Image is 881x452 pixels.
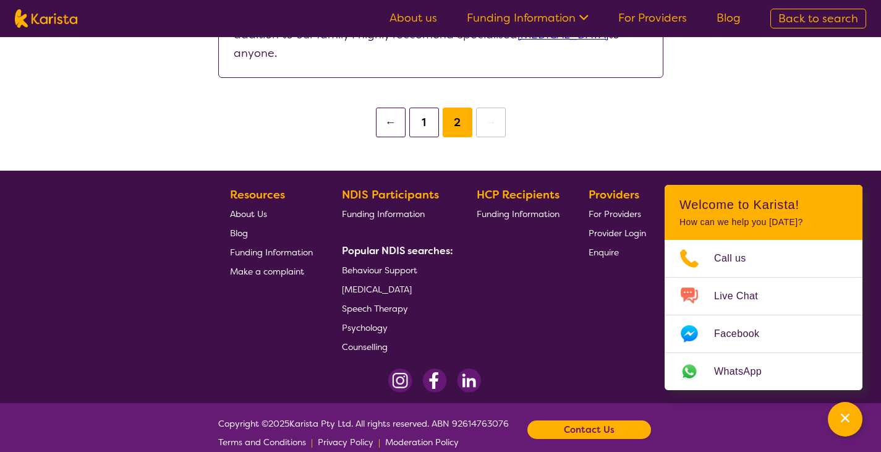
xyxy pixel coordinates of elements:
[230,223,313,242] a: Blog
[342,204,448,223] a: Funding Information
[230,208,267,220] span: About Us
[376,108,406,137] button: ←
[318,437,373,448] span: Privacy Policy
[477,208,560,220] span: Funding Information
[714,287,773,305] span: Live Chat
[714,249,761,268] span: Call us
[665,240,862,390] ul: Choose channel
[457,369,481,393] img: LinkedIn
[342,265,417,276] span: Behaviour Support
[665,353,862,390] a: Web link opens in a new tab.
[342,337,448,356] a: Counselling
[342,299,448,318] a: Speech Therapy
[778,11,858,26] span: Back to search
[564,420,615,439] b: Contact Us
[389,11,437,25] a: About us
[385,437,459,448] span: Moderation Policy
[342,244,453,257] b: Popular NDIS searches:
[230,187,285,202] b: Resources
[589,208,641,220] span: For Providers
[342,303,408,314] span: Speech Therapy
[388,369,412,393] img: Instagram
[476,108,506,137] button: →
[218,437,306,448] span: Terms and Conditions
[679,197,848,212] h2: Welcome to Karista!
[218,433,306,451] a: Terms and Conditions
[443,108,472,137] button: 2
[477,187,560,202] b: HCP Recipients
[409,108,439,137] button: 1
[230,228,248,239] span: Blog
[714,362,777,381] span: WhatsApp
[342,187,439,202] b: NDIS Participants
[467,11,589,25] a: Funding Information
[589,223,646,242] a: Provider Login
[828,402,862,437] button: Channel Menu
[589,187,639,202] b: Providers
[770,9,866,28] a: Back to search
[342,284,412,295] span: [MEDICAL_DATA]
[230,262,313,281] a: Make a complaint
[422,369,447,393] img: Facebook
[218,414,509,451] span: Copyright © 2025 Karista Pty Ltd. All rights reserved. ABN 92614763076
[342,322,388,333] span: Psychology
[342,208,425,220] span: Funding Information
[589,242,646,262] a: Enquire
[589,247,619,258] span: Enquire
[679,217,848,228] p: How can we help you [DATE]?
[318,433,373,451] a: Privacy Policy
[717,11,741,25] a: Blog
[342,279,448,299] a: [MEDICAL_DATA]
[378,433,380,451] p: |
[230,242,313,262] a: Funding Information
[342,260,448,279] a: Behaviour Support
[230,266,304,277] span: Make a complaint
[618,11,687,25] a: For Providers
[477,204,560,223] a: Funding Information
[342,318,448,337] a: Psychology
[589,204,646,223] a: For Providers
[15,9,77,28] img: Karista logo
[342,341,388,352] span: Counselling
[714,325,774,343] span: Facebook
[385,433,459,451] a: Moderation Policy
[589,228,646,239] span: Provider Login
[230,204,313,223] a: About Us
[311,433,313,451] p: |
[230,247,313,258] span: Funding Information
[665,185,862,390] div: Channel Menu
